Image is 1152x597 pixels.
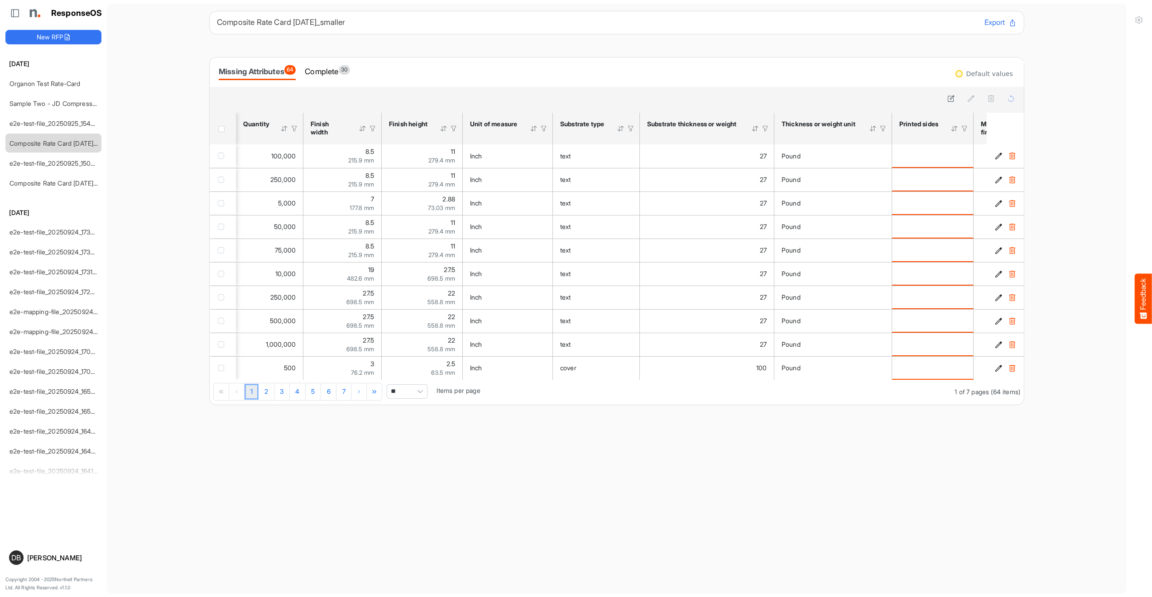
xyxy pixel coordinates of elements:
[987,262,1026,286] td: 01632da3-402d-448b-b1a8-54139224c9e5 is template cell Column Header
[363,289,374,297] span: 27.5
[382,239,463,262] td: 11 is template cell Column Header httpsnorthellcomontologiesmapping-rulesmeasurementhasfinishsize...
[470,246,482,254] span: Inch
[640,144,774,168] td: 27 is template cell Column Header httpsnorthellcomontologiesmapping-rulesmaterialhasmaterialthick...
[892,191,974,215] td: is template cell Column Header httpsnorthellcomontologiesmapping-rulesmanufacturinghasprintedsides
[553,309,640,333] td: text is template cell Column Header httpsnorthellcomontologiesmapping-rulesmaterialhassubstratema...
[348,181,374,188] span: 215.9 mm
[210,380,1024,405] div: Pager Container
[1008,340,1017,349] button: Delete
[560,176,571,183] span: text
[994,293,1003,302] button: Edit
[236,309,303,333] td: 500000 is template cell Column Header httpsnorthellcomontologiesmapping-rulesorderhasquantity
[892,309,974,333] td: is template cell Column Header httpsnorthellcomontologiesmapping-rulesmanufacturinghasprintedsides
[382,215,463,239] td: 11 is template cell Column Header httpsnorthellcomontologiesmapping-rulesmeasurementhasfinishsize...
[350,204,374,211] span: 177.8 mm
[553,286,640,309] td: text is template cell Column Header httpsnorthellcomontologiesmapping-rulesmaterialhassubstratema...
[1008,199,1017,208] button: Delete
[274,223,296,230] span: 50,000
[346,322,374,329] span: 698.5 mm
[987,191,1026,215] td: f1b2034f-8dea-43a7-8961-a490de74da90 is template cell Column Header
[892,356,974,380] td: is template cell Column Header httpsnorthellcomontologiesmapping-rulesmanufacturinghasprintedsides
[370,360,374,368] span: 3
[984,17,1017,29] button: Export
[987,309,1026,333] td: f47d95ba-b2e6-4b31-a071-f2af21366fdc is template cell Column Header
[774,333,892,356] td: Pound is template cell Column Header httpsnorthellcomontologiesmapping-rulesmaterialhasmaterialth...
[10,100,106,107] a: Sample Two - JD Compressed 2
[760,340,767,348] span: 27
[266,340,296,348] span: 1,000,000
[966,71,1013,77] div: Default values
[553,144,640,168] td: text is template cell Column Header httpsnorthellcomontologiesmapping-rulesmaterialhassubstratema...
[382,356,463,380] td: 2.5 is template cell Column Header httpsnorthellcomontologiesmapping-rulesmeasurementhasfinishsiz...
[363,336,374,344] span: 27.5
[278,199,296,207] span: 5,000
[470,317,482,325] span: Inch
[10,119,102,127] a: e2e-test-file_20250925_154535
[311,120,347,136] div: Finish width
[427,322,455,329] span: 558.8 mm
[448,336,455,344] span: 22
[470,152,482,160] span: Inch
[470,364,482,372] span: Inch
[994,222,1003,231] button: Edit
[427,298,455,306] span: 558.8 mm
[553,262,640,286] td: text is template cell Column Header httpsnorthellcomontologiesmapping-rulesmaterialhassubstratema...
[236,215,303,239] td: 50000 is template cell Column Header httpsnorthellcomontologiesmapping-rulesorderhasquantity
[346,345,374,353] span: 698.5 mm
[1008,293,1017,302] button: Delete
[290,384,306,400] a: Page 4 of 7 Pages
[10,179,117,187] a: Composite Rate Card [DATE]_smaller
[774,309,892,333] td: Pound is template cell Column Header httpsnorthellcomontologiesmapping-rulesmaterialhasmaterialth...
[303,262,382,286] td: 19 is template cell Column Header httpsnorthellcomontologiesmapping-rulesmeasurementhasfinishsize...
[5,208,101,218] h6: [DATE]
[448,313,455,320] span: 22
[368,266,374,273] span: 19
[560,364,576,372] span: cover
[448,289,455,297] span: 22
[647,120,739,128] div: Substrate thickness or weight
[560,270,571,277] span: text
[10,407,102,415] a: e2e-test-file_20250924_165023
[11,554,21,561] span: DB
[640,215,774,239] td: 27 is template cell Column Header httpsnorthellcomontologiesmapping-rulesmaterialhasmaterialthick...
[428,157,455,164] span: 279.4 mm
[470,120,518,128] div: Unit of measure
[10,308,116,315] a: e2e-mapping-file_20250924_172830
[275,246,296,254] span: 75,000
[275,270,296,277] span: 10,000
[382,168,463,191] td: 11 is template cell Column Header httpsnorthellcomontologiesmapping-rulesmeasurementhasfinishsize...
[270,176,296,183] span: 250,000
[756,364,767,372] span: 100
[210,191,236,215] td: checkbox
[782,199,801,207] span: Pound
[427,275,455,282] span: 698.5 mm
[303,333,382,356] td: 27.5 is template cell Column Header httpsnorthellcomontologiesmapping-rulesmeasurementhasfinishsi...
[365,172,374,179] span: 8.5
[306,384,321,400] a: Page 5 of 7 Pages
[10,288,100,296] a: e2e-test-file_20250924_172913
[428,181,455,188] span: 279.4 mm
[431,369,455,376] span: 63.5 mm
[760,223,767,230] span: 27
[303,144,382,168] td: 8.5 is template cell Column Header httpsnorthellcomontologiesmapping-rulesmeasurementhasfinishsiz...
[974,356,1059,380] td: is template cell Column Header httpsnorthellcomontologiesmapping-rulesmanufacturinghassubstratefi...
[994,152,1003,161] button: Edit
[899,120,939,128] div: Printed sides
[365,242,374,250] span: 8.5
[303,309,382,333] td: 27.5 is template cell Column Header httpsnorthellcomontologiesmapping-rulesmeasurementhasfinishsi...
[560,246,571,254] span: text
[367,383,382,400] div: Go to last page
[271,152,296,160] span: 100,000
[974,215,1059,239] td: is template cell Column Header httpsnorthellcomontologiesmapping-rulesmanufacturinghassubstratefi...
[994,340,1003,349] button: Edit
[774,168,892,191] td: Pound is template cell Column Header httpsnorthellcomontologiesmapping-rulesmaterialhasmaterialth...
[382,286,463,309] td: 22 is template cell Column Header httpsnorthellcomontologiesmapping-rulesmeasurementhasfinishsize...
[363,313,374,320] span: 27.5
[210,113,236,144] th: Header checkbox
[987,356,1026,380] td: d00e5f9e-c0b6-4edf-a1f3-bc478950eb79 is template cell Column Header
[760,293,767,301] span: 27
[303,191,382,215] td: 7 is template cell Column Header httpsnorthellcomontologiesmapping-rulesmeasurementhasfinishsizew...
[994,363,1003,373] button: Edit
[210,309,236,333] td: checkbox
[210,168,236,191] td: checkbox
